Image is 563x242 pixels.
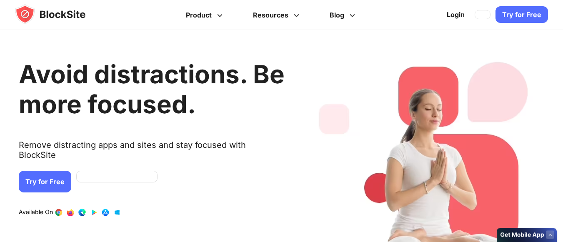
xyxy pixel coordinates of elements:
a: Login [442,5,470,25]
text: Remove distracting apps and sites and stay focused with BlockSite [19,140,285,167]
text: Available On [19,208,53,217]
a: Try for Free [495,7,548,23]
a: Try for Free [19,171,71,192]
h1: Avoid distractions. Be more focused. [19,59,285,119]
img: blocksite-icon.5d769676.svg [15,4,102,24]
